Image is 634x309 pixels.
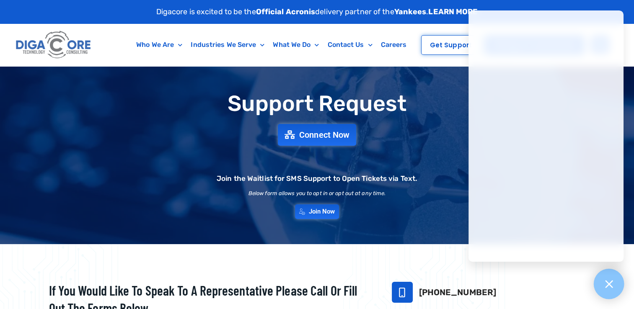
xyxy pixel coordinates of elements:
[28,92,606,116] h1: Support Request
[248,191,386,196] h2: Below form allows you to opt in or opt out at any time.
[392,282,413,303] a: 732-646-5725
[14,28,94,62] img: Digacore logo 1
[127,35,416,54] nav: Menu
[278,124,356,146] a: Connect Now
[430,42,472,48] span: Get Support
[299,131,349,139] span: Connect Now
[468,10,624,262] iframe: Chatgenie Messenger
[217,175,417,182] h2: Join the Waitlist for SMS Support to Open Tickets via Text.
[419,287,496,297] a: [PHONE_NUMBER]
[323,35,376,54] a: Contact Us
[132,35,186,54] a: Who We Are
[394,7,427,16] strong: Yankees
[269,35,323,54] a: What We Do
[295,204,339,219] a: Join Now
[428,7,478,16] a: LEARN MORE
[186,35,269,54] a: Industries We Serve
[156,6,478,18] p: Digacore is excited to be the delivery partner of the .
[256,7,316,16] strong: Official Acronis
[421,35,481,55] a: Get Support
[309,209,335,215] span: Join Now
[377,35,411,54] a: Careers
